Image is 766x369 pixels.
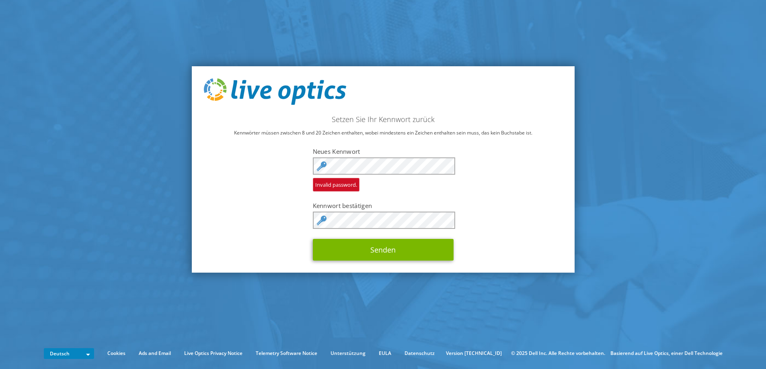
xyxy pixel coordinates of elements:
[507,349,609,358] li: © 2025 Dell Inc. Alle Rechte vorbehalten.
[398,349,441,358] a: Datenschutz
[313,178,359,192] span: Invalid password.
[610,349,723,358] li: Basierend auf Live Optics, einer Dell Technologie
[313,202,454,210] label: Kennwort bestätigen
[101,349,131,358] a: Cookies
[324,349,372,358] a: Unterstützung
[133,349,177,358] a: Ads and Email
[178,349,248,358] a: Live Optics Privacy Notice
[373,349,397,358] a: EULA
[250,349,323,358] a: Telemetry Software Notice
[313,239,454,261] button: Senden
[204,115,563,124] h2: Setzen Sie Ihr Kennwort zurück
[313,147,454,155] label: Neues Kennwort
[204,128,563,137] p: Kennwörter müssen zwischen 8 und 20 Zeichen enthalten, wobei mindestens ein Zeichen enthalten sei...
[442,349,506,358] li: Version [TECHNICAL_ID]
[204,78,346,105] img: live_optics_svg.svg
